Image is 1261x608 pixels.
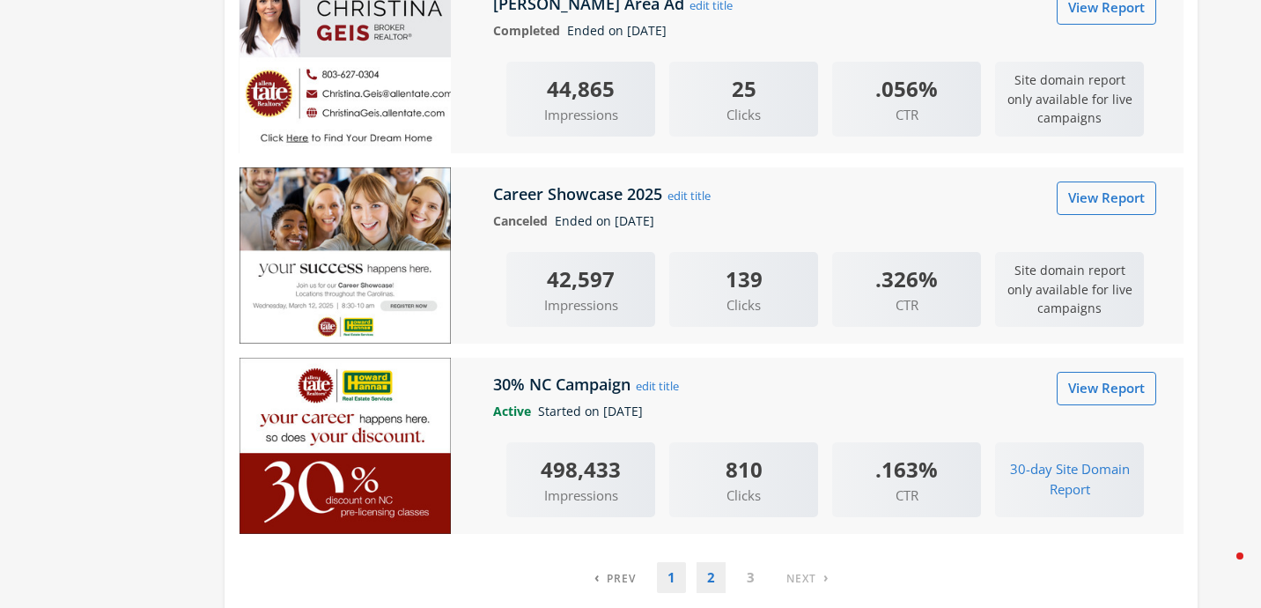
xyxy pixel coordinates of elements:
span: CTR [832,105,981,125]
div: 810 [669,453,818,486]
a: View Report [1057,372,1156,404]
span: Completed [493,22,567,39]
div: Ended on [DATE] [480,211,1170,231]
button: edit title [667,186,712,205]
span: Clicks [669,295,818,315]
div: Started on [DATE] [480,402,1170,421]
span: Clicks [669,486,818,506]
h5: 30% NC Campaign [493,374,635,395]
iframe: Intercom live chat [1201,548,1243,590]
div: 42,597 [506,263,655,295]
span: Impressions [506,486,655,506]
a: 3 [736,562,765,593]
p: Site domain report only available for live campaigns [995,62,1144,137]
div: 44,865 [506,72,655,105]
span: Active [493,403,538,419]
span: › [823,568,829,586]
div: Ended on [DATE] [480,21,1170,41]
a: View Report [1057,182,1156,214]
span: CTR [832,295,981,315]
a: 2 [697,562,726,593]
div: .326% [832,263,981,295]
span: CTR [832,486,981,506]
p: Site domain report only available for live campaigns [995,252,1144,327]
div: 498,433 [506,453,655,486]
h5: Career Showcase 2025 [493,183,667,204]
span: Impressions [506,295,655,315]
div: 25 [669,72,818,105]
div: 139 [669,263,818,295]
a: 1 [657,562,686,593]
button: 30-day Site Domain Report [995,453,1144,507]
span: Canceled [493,212,555,229]
nav: pagination [584,562,839,593]
div: .163% [832,453,981,486]
div: .056% [832,72,981,105]
img: 30% NC Campaign [240,358,451,534]
span: Impressions [506,105,655,125]
a: Next [776,562,839,593]
img: Career Showcase 2025 [240,167,451,344]
button: edit title [635,376,680,396]
span: Clicks [669,105,818,125]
